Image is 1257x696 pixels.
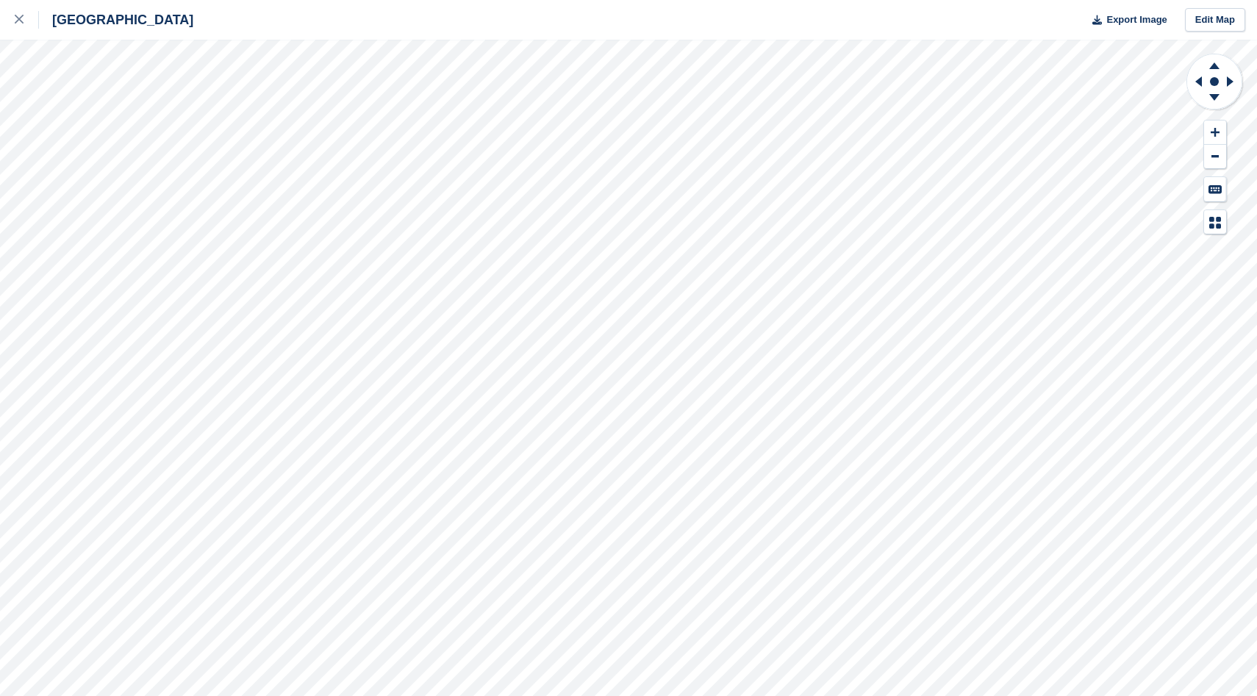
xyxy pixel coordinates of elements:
button: Keyboard Shortcuts [1204,177,1226,201]
span: Export Image [1106,12,1167,27]
button: Zoom In [1204,121,1226,145]
button: Zoom Out [1204,145,1226,169]
a: Edit Map [1185,8,1245,32]
button: Map Legend [1204,210,1226,234]
div: [GEOGRAPHIC_DATA] [39,11,193,29]
button: Export Image [1084,8,1167,32]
